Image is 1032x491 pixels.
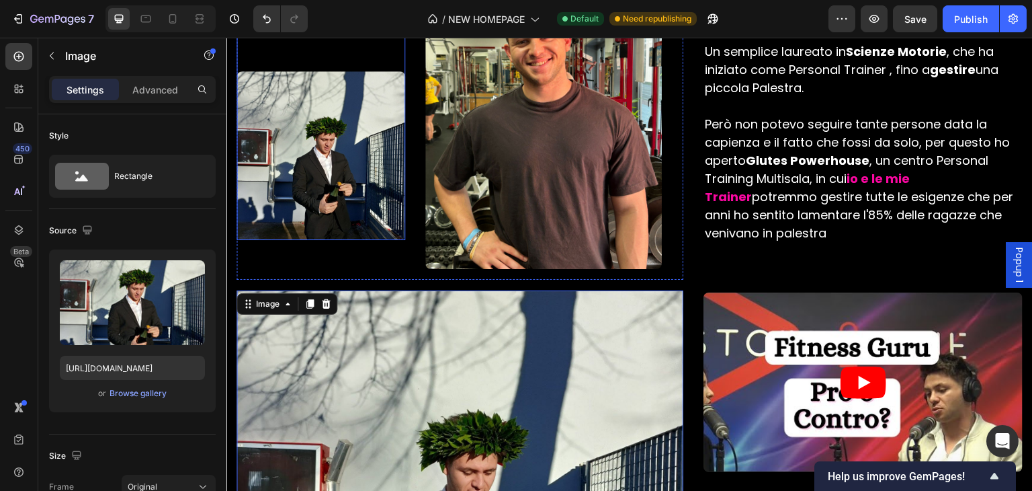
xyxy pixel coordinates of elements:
[10,34,179,202] img: gempages_558965662635000908-aa05a913-4aef-4df1-b2e6-a3415766ee8a.jpg
[109,387,167,400] button: Browse gallery
[65,48,179,64] p: Image
[519,114,643,131] strong: Glutes Powerhouse
[10,246,32,257] div: Beta
[49,222,95,240] div: Source
[828,470,986,483] span: Help us improve GemPages!
[27,260,56,272] div: Image
[88,11,94,27] p: 7
[623,13,691,25] span: Need republishing
[614,329,660,361] button: Play
[478,133,683,167] strong: io e le mie Trainer
[49,447,85,465] div: Size
[943,5,999,32] button: Publish
[904,13,927,25] span: Save
[570,13,599,25] span: Default
[60,356,205,380] input: https://example.com/image.jpg
[13,143,32,154] div: 450
[132,83,178,97] p: Advanced
[619,5,720,22] strong: Scienze Motorie
[253,5,308,32] div: Undo/Redo
[828,468,1002,484] button: Show survey - Help us improve GemPages!
[110,387,167,400] div: Browse gallery
[448,12,525,26] span: NEW HOMEPAGE
[60,260,205,345] img: preview-image
[786,210,800,245] span: Popup 1
[893,5,937,32] button: Save
[703,24,749,40] strong: gestire
[954,12,988,26] div: Publish
[67,83,104,97] p: Settings
[226,38,1032,491] iframe: Design area
[478,5,795,204] p: Un semplice laureato in , che ha iniziato come Personal Trainer , fino a una piccola Palestra. Pe...
[986,425,1019,457] div: Open Intercom Messenger
[5,5,100,32] button: 7
[442,12,445,26] span: /
[114,161,196,192] div: Rectangle
[98,385,106,402] span: or
[49,130,69,142] div: Style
